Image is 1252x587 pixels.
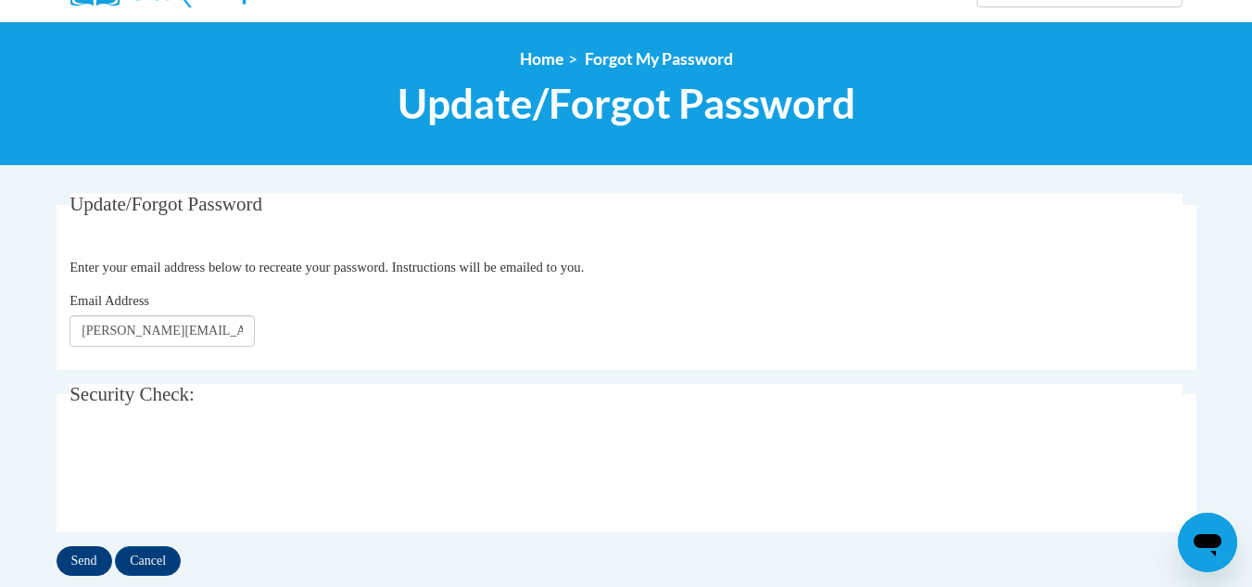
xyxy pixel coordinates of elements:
span: Update/Forgot Password [70,193,262,215]
span: Email Address [70,293,149,308]
span: Update/Forgot Password [398,79,855,128]
span: Forgot My Password [585,49,733,69]
input: Send [57,546,112,576]
a: Home [520,49,563,69]
iframe: Button to launch messaging window [1178,513,1237,572]
span: Security Check: [70,383,195,405]
span: Enter your email address below to recreate your password. Instructions will be emailed to you. [70,260,584,274]
input: Email [70,315,255,347]
iframe: reCAPTCHA [70,437,351,509]
input: Cancel [115,546,181,576]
